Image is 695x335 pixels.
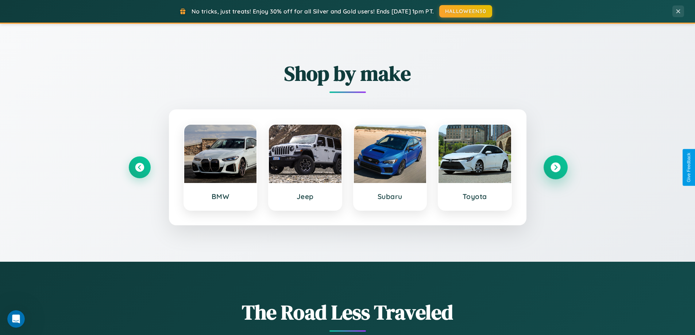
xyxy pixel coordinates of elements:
h3: BMW [192,192,250,201]
div: Give Feedback [686,153,691,182]
h3: Toyota [446,192,504,201]
h2: Shop by make [129,59,567,87]
button: HALLOWEEN30 [439,5,492,17]
h1: The Road Less Traveled [129,298,567,326]
h3: Subaru [361,192,419,201]
span: No tricks, just treats! Enjoy 30% off for all Silver and Gold users! Ends [DATE] 1pm PT. [192,8,434,15]
iframe: Intercom live chat [7,310,25,328]
h3: Jeep [276,192,334,201]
